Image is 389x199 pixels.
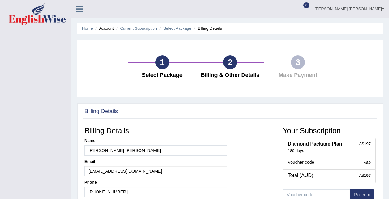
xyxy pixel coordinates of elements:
div: –A$ [361,160,371,166]
span: 0 [303,2,309,8]
strong: 197 [364,173,371,178]
div: A$ [359,173,371,178]
a: Select Package [163,26,191,31]
h5: Voucher code [288,160,371,165]
label: Name [84,138,95,143]
div: 1 [155,55,169,69]
strong: 0 [369,160,371,165]
a: Home [82,26,93,31]
div: 3 [291,55,305,69]
div: 180 days [288,148,371,154]
div: A$ [359,141,371,147]
h4: Select Package [132,72,193,78]
h2: Billing Details [84,108,118,115]
h3: Billing Details [84,127,227,135]
label: Phone [84,180,97,185]
div: 2 [223,55,237,69]
li: Account [94,25,114,31]
h3: Your Subscription [283,127,376,135]
h4: Total (AUD) [288,173,371,178]
a: Current Subscription [120,26,157,31]
strong: 197 [364,142,371,146]
h4: Billing & Other Details [199,72,261,78]
li: Billing Details [192,25,222,31]
b: Diamond Package Plan [288,141,342,146]
h4: Make Payment [267,72,329,78]
label: Email [84,159,95,164]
